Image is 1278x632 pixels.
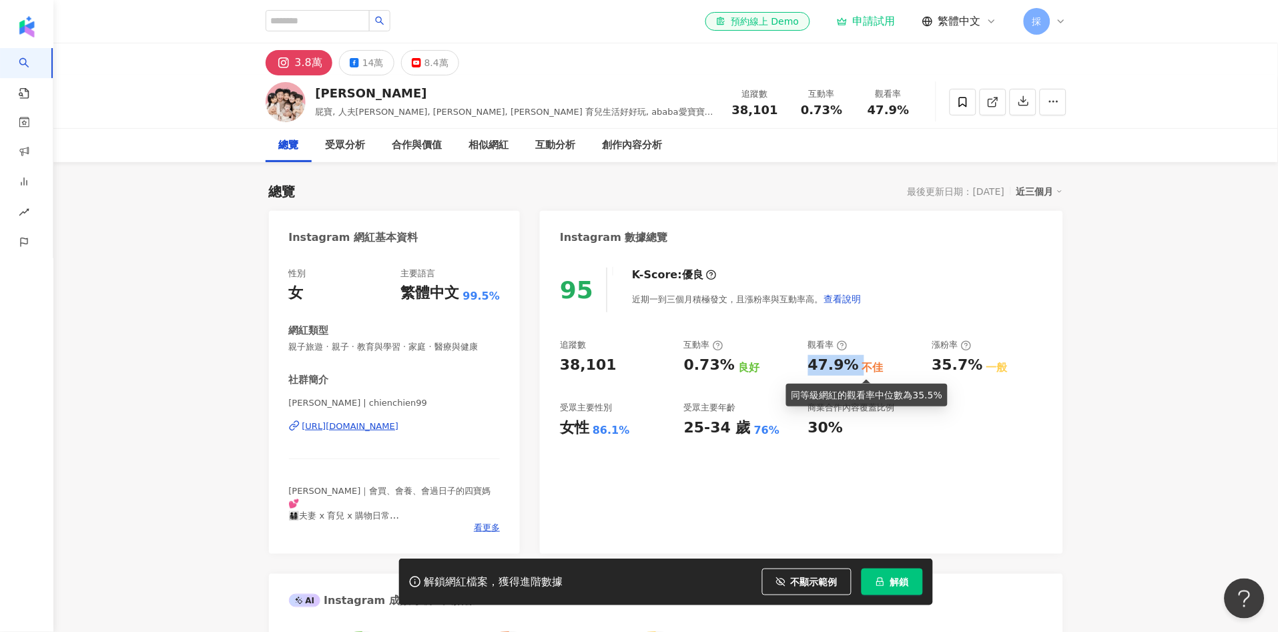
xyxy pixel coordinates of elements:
span: 38,101 [732,103,778,117]
span: 35.5% [913,390,942,400]
img: logo icon [16,16,37,37]
div: 76% [754,423,779,438]
span: [PERSON_NAME] | chienchien99 [289,397,501,409]
div: 商業合作內容覆蓋比例 [808,402,895,414]
div: 同等級網紅的觀看率中位數為 [791,388,942,402]
div: 互動分析 [536,137,576,153]
a: search [19,48,45,100]
div: 受眾分析 [326,137,366,153]
div: [PERSON_NAME] [316,85,715,101]
div: 網紅類型 [289,324,329,338]
a: [URL][DOMAIN_NAME] [289,420,501,432]
div: 0.73% [684,355,735,376]
div: 創作內容分析 [603,137,663,153]
div: 最後更新日期：[DATE] [908,186,1004,197]
div: 總覽 [269,182,296,201]
div: 追蹤數 [730,87,781,101]
button: 8.4萬 [401,50,459,75]
div: 性別 [289,268,306,280]
button: 不顯示範例 [762,569,852,595]
a: 申請試用 [837,15,896,28]
div: [URL][DOMAIN_NAME] [302,420,399,432]
div: 繁體中文 [401,283,460,304]
div: Instagram 網紅基本資料 [289,230,418,245]
div: 預約線上 Demo [716,15,799,28]
div: 總覽 [279,137,299,153]
div: 女 [289,283,304,304]
span: 不顯示範例 [791,577,838,587]
div: 互動率 [684,339,723,351]
div: 觀看率 [864,87,914,101]
span: search [375,16,384,25]
span: [PERSON_NAME]｜會買、會養、會過日子的四寶媽💕 👨‍👩‍👧‍👦夫妻 x 育兒 x 購物日常 📚陪伴孩子成長的路上，保有媽媽自己的快樂 🛍️獨家團購優惠點這👇🏻讓生活省時省力更有趣 .... [289,486,491,617]
span: 解鎖 [890,577,909,587]
div: 受眾主要性別 [560,402,612,414]
div: 47.9% [808,355,859,376]
div: 受眾主要年齡 [684,402,736,414]
div: 38,101 [560,355,617,376]
span: 查看說明 [824,294,861,304]
span: 繁體中文 [938,14,981,29]
a: 預約線上 Demo [705,12,810,31]
span: 47.9% [868,103,909,117]
span: 親子旅遊 · 親子 · 教育與學習 · 家庭 · 醫療與健康 [289,341,501,353]
span: 看更多 [474,522,500,534]
div: 優良 [682,268,703,282]
div: 近期一到三個月積極發文，且漲粉率與互動率高。 [632,286,862,312]
div: 一般 [986,360,1008,375]
div: 互動率 [797,87,848,101]
div: 35.7% [932,355,983,376]
div: 漲粉率 [932,339,972,351]
button: 解鎖 [862,569,923,595]
div: 95 [560,276,593,304]
div: 主要語言 [401,268,436,280]
button: 14萬 [339,50,394,75]
div: 觀看率 [808,339,848,351]
div: 8.4萬 [424,53,448,72]
div: 合作與價值 [392,137,442,153]
div: 女性 [560,418,589,438]
span: 0.73% [801,103,842,117]
div: Instagram 數據總覽 [560,230,668,245]
div: 25-34 歲 [684,418,751,438]
div: 14萬 [362,53,384,72]
button: 查看說明 [823,286,862,312]
span: rise [19,199,29,229]
div: 近三個月 [1016,183,1063,200]
div: 不佳 [862,360,884,375]
div: 3.8萬 [295,53,322,72]
div: 追蹤數 [560,339,586,351]
div: 相似網紅 [469,137,509,153]
div: 社群簡介 [289,373,329,387]
div: 解鎖網紅檔案，獲得進階數據 [424,575,563,589]
span: 屁寶, 人夫[PERSON_NAME], [PERSON_NAME], [PERSON_NAME] 育兒生活好好玩, ababa愛寶寶星球, chienchien99 [316,107,714,130]
div: 良好 [738,360,759,375]
span: 99.5% [463,289,501,304]
div: 86.1% [593,423,630,438]
div: 30% [808,418,844,438]
button: 3.8萬 [266,50,332,75]
div: K-Score : [632,268,717,282]
span: lock [876,577,885,587]
img: KOL Avatar [266,82,306,122]
span: 採 [1032,14,1042,29]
